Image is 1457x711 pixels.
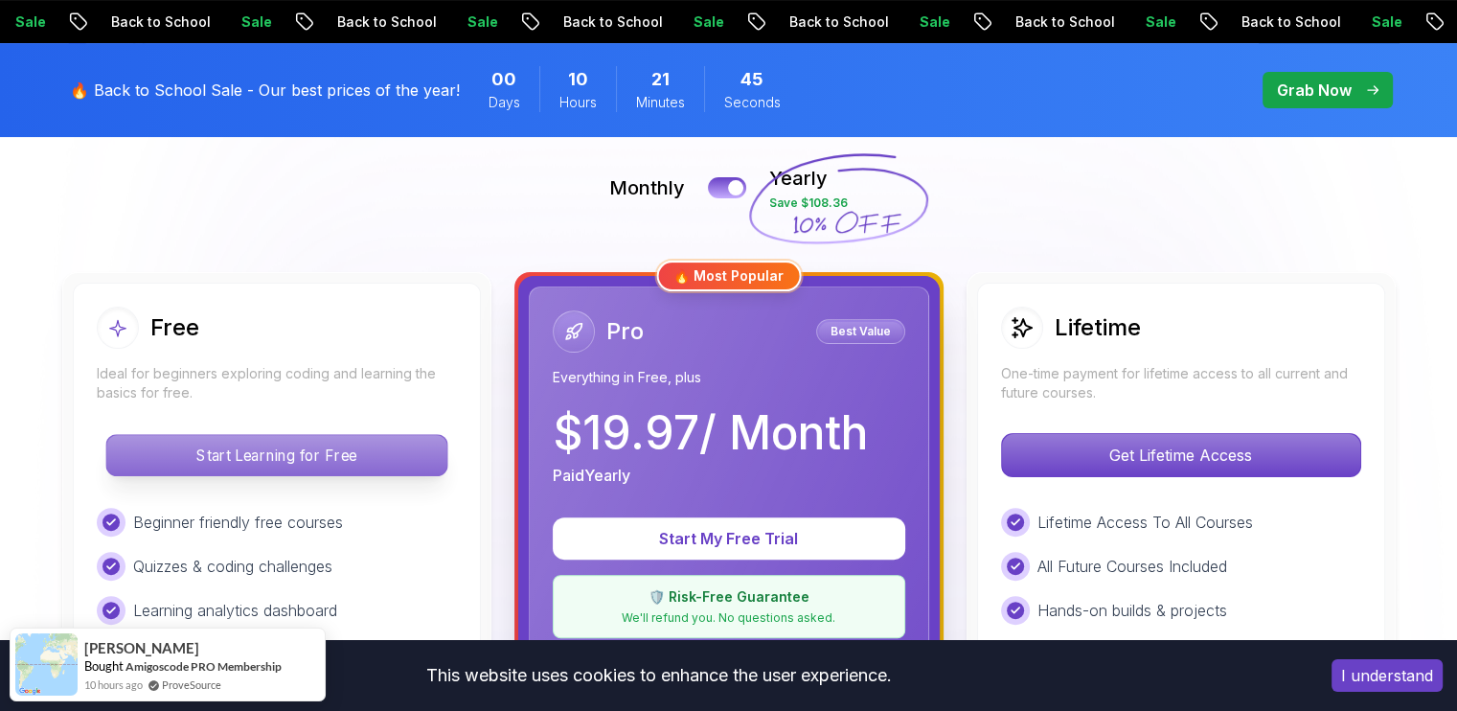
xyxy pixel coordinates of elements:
p: Sale [193,12,254,32]
p: Sale [1097,12,1158,32]
button: Start Learning for Free [105,434,447,476]
span: 10 Hours [568,66,588,93]
p: Back to School [514,12,645,32]
a: Start Learning for Free [97,446,457,465]
a: Start My Free Trial [553,529,905,548]
p: We'll refund you. No questions asked. [565,610,893,626]
p: Ideal for beginners exploring coding and learning the basics for free. [97,364,457,402]
div: This website uses cookies to enhance the user experience. [14,654,1303,697]
h2: Lifetime [1055,312,1141,343]
p: Back to School [740,12,871,32]
span: 45 Seconds [740,66,763,93]
p: Paid Yearly [553,464,630,487]
h2: Free [150,312,199,343]
p: Monthly [609,174,685,201]
p: Best Value [819,322,902,341]
p: Back to School [288,12,419,32]
p: Get Lifetime Access [1002,434,1360,476]
p: Lifetime Access To All Courses [1037,511,1253,534]
p: Sale [871,12,932,32]
p: Learning analytics dashboard [133,599,337,622]
button: Accept cookies [1332,659,1443,692]
p: Quizzes & coding challenges [133,555,332,578]
span: [PERSON_NAME] [84,640,199,656]
span: Minutes [636,93,685,112]
img: provesource social proof notification image [15,633,78,696]
p: $ 19.97 / Month [553,410,868,456]
button: Get Lifetime Access [1001,433,1361,477]
p: Grab Now [1277,79,1352,102]
p: Hands-on builds & projects [1037,599,1227,622]
span: Seconds [724,93,781,112]
p: Sale [1323,12,1384,32]
span: 21 Minutes [651,66,670,93]
p: Everything in Free, plus [553,368,905,387]
p: Sale [645,12,706,32]
h2: Pro [606,316,644,347]
p: Beginner friendly free courses [133,511,343,534]
span: 0 Days [491,66,516,93]
p: One-time payment for lifetime access to all current and future courses. [1001,364,1361,402]
p: Back to School [967,12,1097,32]
p: All Future Courses Included [1037,555,1227,578]
p: Back to School [62,12,193,32]
p: Start Learning for Free [106,435,446,475]
a: Get Lifetime Access [1001,446,1361,465]
a: Amigoscode PRO Membership [125,659,282,674]
span: Days [489,93,520,112]
p: Start My Free Trial [576,527,882,550]
p: 🛡️ Risk-Free Guarantee [565,587,893,607]
span: 10 hours ago [84,677,143,693]
p: 🔥 Back to School Sale - Our best prices of the year! [70,79,460,102]
p: Back to School [1193,12,1323,32]
button: Start My Free Trial [553,517,905,560]
p: Sale [419,12,480,32]
span: Bought [84,658,124,674]
a: ProveSource [162,677,221,693]
span: Hours [559,93,597,112]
